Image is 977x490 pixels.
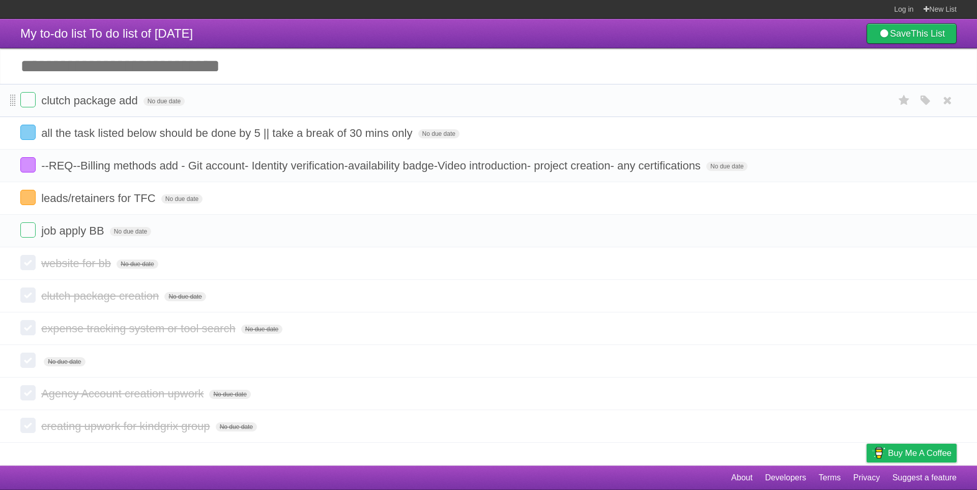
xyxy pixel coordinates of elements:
a: Buy me a coffee [867,444,957,463]
span: Buy me a coffee [888,444,952,462]
span: job apply BB [41,224,107,237]
label: Done [20,385,36,400]
span: leads/retainers for TFC [41,192,158,205]
span: all the task listed below should be done by 5 || take a break of 30 mins only [41,127,415,139]
span: No due date [143,97,185,106]
label: Done [20,320,36,335]
a: Terms [819,468,841,487]
span: No due date [44,357,85,366]
span: No due date [161,194,203,204]
span: expense tracking system or tool search [41,322,238,335]
span: No due date [216,422,257,431]
label: Star task [895,92,914,109]
span: No due date [706,162,748,171]
span: Agency Account creation upwork [41,387,206,400]
span: creating upwork for kindgrix group [41,420,212,433]
label: Done [20,157,36,172]
span: No due date [110,227,151,236]
label: Done [20,190,36,205]
span: website for bb [41,257,113,270]
label: Done [20,255,36,270]
label: Done [20,92,36,107]
img: Buy me a coffee [872,444,885,462]
b: This List [911,28,945,39]
span: No due date [418,129,459,138]
span: clutch package add [41,94,140,107]
a: Developers [765,468,806,487]
label: Done [20,353,36,368]
span: No due date [117,260,158,269]
a: Privacy [853,468,880,487]
span: clutch package creation [41,290,161,302]
label: Done [20,222,36,238]
label: Done [20,125,36,140]
a: Suggest a feature [893,468,957,487]
a: About [731,468,753,487]
label: Done [20,287,36,303]
span: No due date [164,292,206,301]
span: --REQ--Billing methods add - Git account- Identity verification-availability badge-Video introduc... [41,159,703,172]
span: My to-do list To do list of [DATE] [20,26,193,40]
span: No due date [241,325,282,334]
span: No due date [209,390,250,399]
label: Done [20,418,36,433]
a: SaveThis List [867,23,957,44]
